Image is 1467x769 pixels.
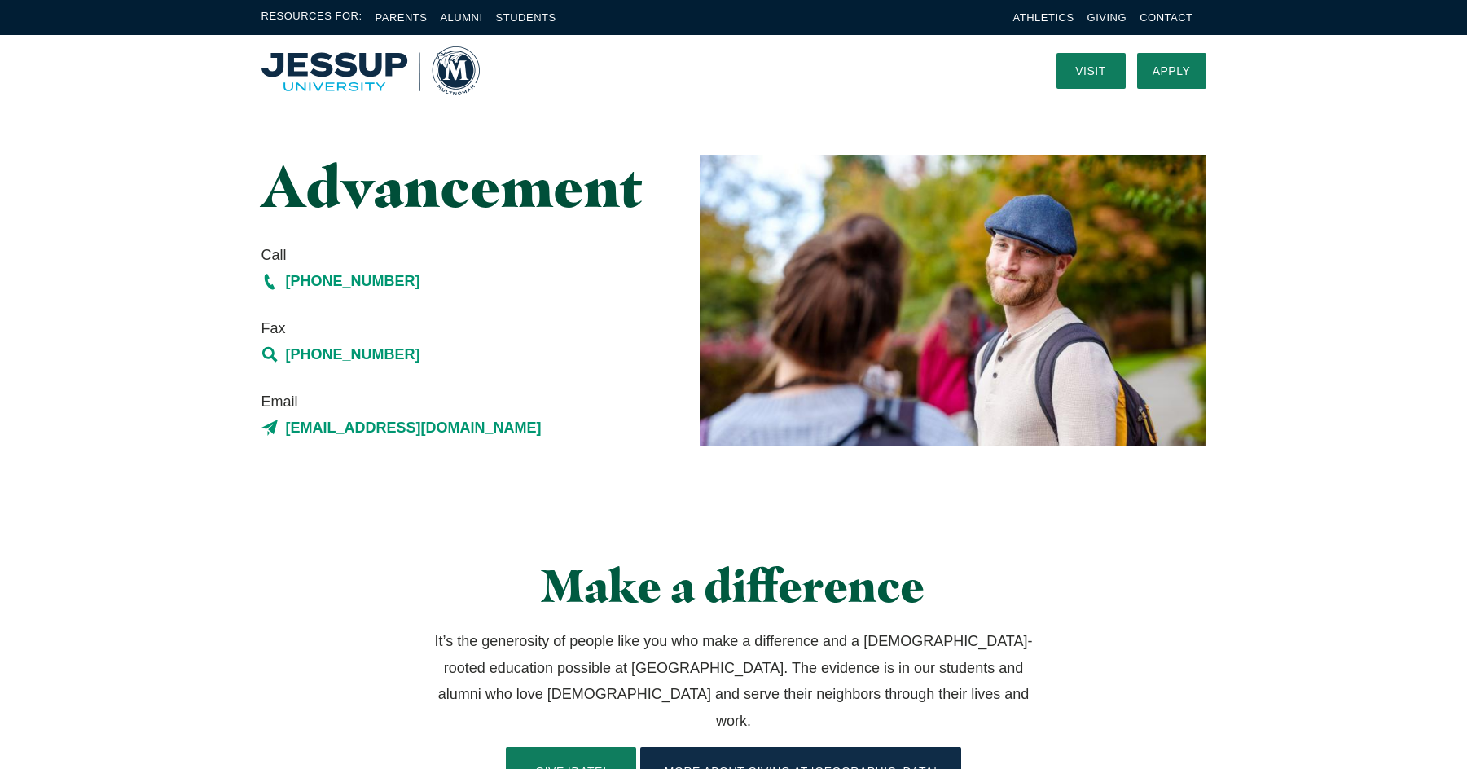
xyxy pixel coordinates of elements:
[700,155,1206,446] img: Student Smiling Outside
[261,46,480,95] img: Multnomah University Logo
[1087,11,1127,24] a: Giving
[424,628,1043,734] p: It’s the generosity of people like you who make a difference and a [DEMOGRAPHIC_DATA]-rooted educ...
[261,8,362,27] span: Resources For:
[261,46,480,95] a: Home
[496,11,556,24] a: Students
[261,155,637,218] h1: Advancement
[376,11,428,24] a: Parents
[1013,11,1074,24] a: Athletics
[261,389,637,415] span: Email
[261,415,637,441] a: [EMAIL_ADDRESS][DOMAIN_NAME]
[261,268,637,294] a: [PHONE_NUMBER]
[261,341,637,367] a: [PHONE_NUMBER]
[424,560,1043,612] h2: Make a difference
[440,11,482,24] a: Alumni
[1056,53,1126,89] a: Visit
[261,315,637,341] span: Fax
[261,242,637,268] span: Call
[1140,11,1192,24] a: Contact
[1137,53,1206,89] a: Apply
